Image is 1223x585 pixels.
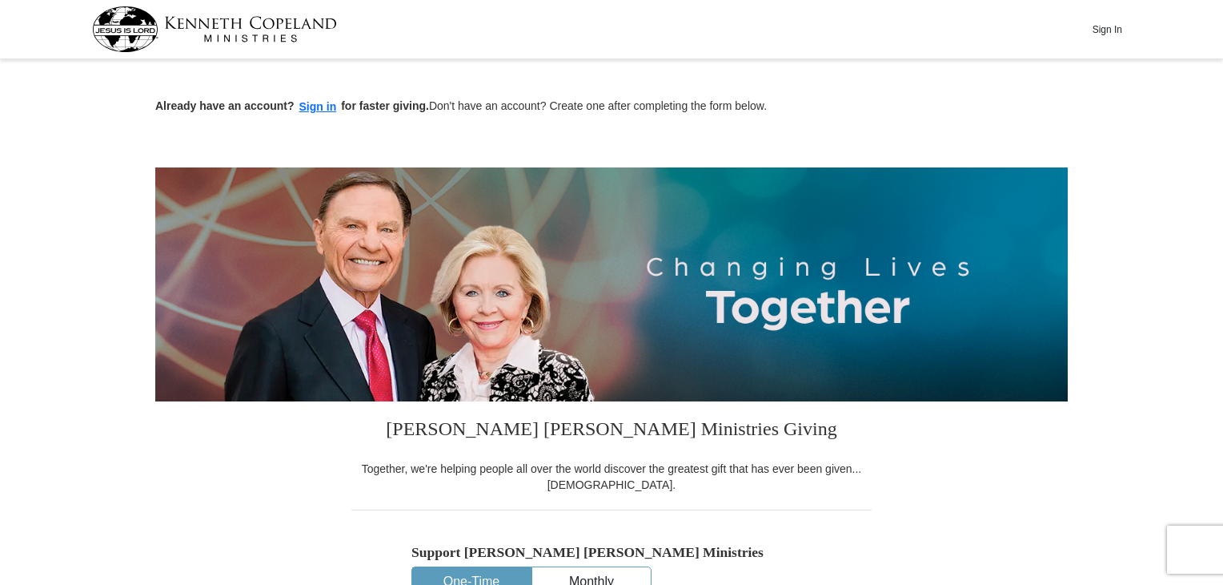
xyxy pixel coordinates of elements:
[411,544,812,561] h5: Support [PERSON_NAME] [PERSON_NAME] Ministries
[1083,17,1131,42] button: Sign In
[155,98,1068,116] p: Don't have an account? Create one after completing the form below.
[351,401,872,461] h3: [PERSON_NAME] [PERSON_NAME] Ministries Giving
[92,6,337,52] img: kcm-header-logo.svg
[351,461,872,493] div: Together, we're helping people all over the world discover the greatest gift that has ever been g...
[155,99,429,112] strong: Already have an account? for faster giving.
[295,98,342,116] button: Sign in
